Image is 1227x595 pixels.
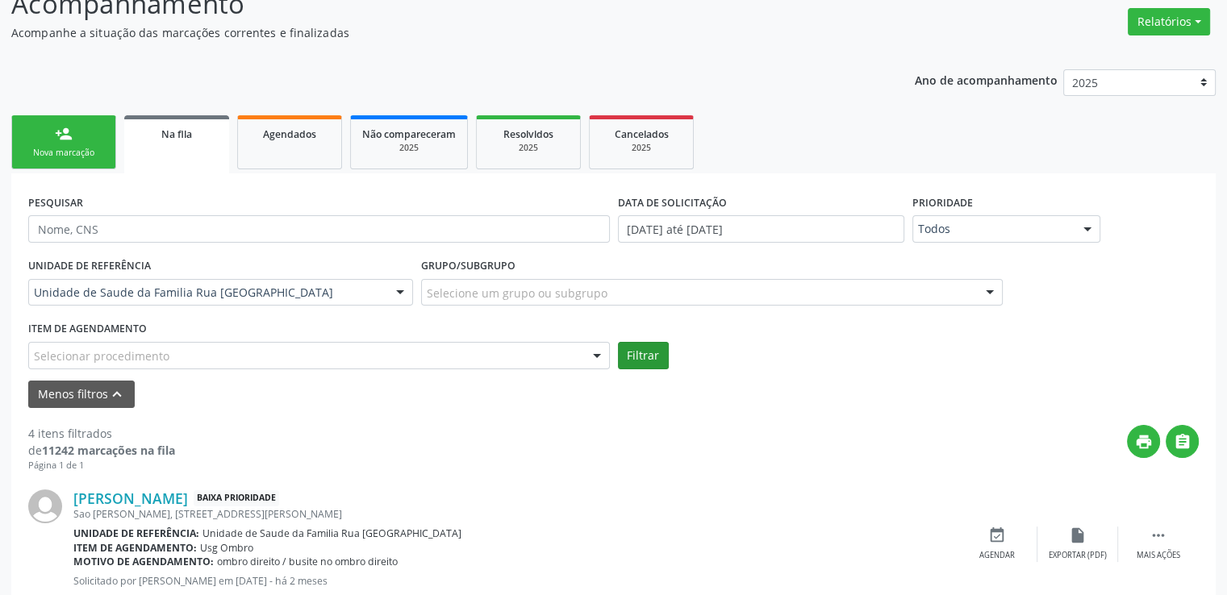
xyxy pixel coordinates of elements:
label: PESQUISAR [28,190,83,215]
div: person_add [55,125,73,143]
input: Nome, CNS [28,215,610,243]
button: Menos filtroskeyboard_arrow_up [28,381,135,409]
label: Grupo/Subgrupo [421,254,515,279]
span: Selecione um grupo ou subgrupo [427,285,607,302]
label: DATA DE SOLICITAÇÃO [618,190,727,215]
b: Unidade de referência: [73,526,199,540]
p: Ano de acompanhamento [915,69,1058,89]
label: UNIDADE DE REFERÊNCIA [28,254,151,279]
i:  [1174,433,1192,451]
p: Acompanhe a situação das marcações correntes e finalizadas [11,24,854,41]
span: Todos [918,221,1068,237]
button:  [1166,425,1199,458]
span: Não compareceram [362,127,456,141]
div: 2025 [601,142,682,154]
button: Relatórios [1128,8,1210,35]
p: Solicitado por [PERSON_NAME] em [DATE] - há 2 meses [73,574,957,588]
div: Sao [PERSON_NAME], [STREET_ADDRESS][PERSON_NAME] [73,507,957,521]
span: Selecionar procedimento [34,347,169,364]
span: Resolvidos [503,127,553,141]
label: Prioridade [912,190,973,215]
label: Item de agendamento [28,317,147,342]
span: Usg Ombro [200,541,253,555]
div: de [28,442,175,459]
span: Unidade de Saude da Familia Rua [GEOGRAPHIC_DATA] [34,285,380,301]
span: Cancelados [615,127,669,141]
span: Na fila [161,127,192,141]
i: print [1135,433,1153,451]
strong: 11242 marcações na fila [42,443,175,458]
div: Mais ações [1137,550,1180,561]
i: keyboard_arrow_up [108,385,126,403]
button: Filtrar [618,342,669,369]
button: print [1127,425,1160,458]
i: event_available [988,526,1006,544]
span: Unidade de Saude da Familia Rua [GEOGRAPHIC_DATA] [202,526,461,540]
div: Página 1 de 1 [28,459,175,472]
div: 2025 [488,142,569,154]
div: Exportar (PDF) [1049,550,1107,561]
div: 2025 [362,142,456,154]
span: Baixa Prioridade [194,490,279,507]
div: Agendar [979,550,1015,561]
img: img [28,489,62,523]
div: 4 itens filtrados [28,425,175,442]
i:  [1150,526,1167,544]
span: Agendados [263,127,316,141]
a: [PERSON_NAME] [73,489,188,507]
i: insert_drive_file [1069,526,1087,544]
input: Selecione um intervalo [618,215,904,243]
div: Nova marcação [23,147,104,159]
span: ombro direito / busite no ombro direito [217,555,398,568]
b: Motivo de agendamento: [73,555,214,568]
b: Item de agendamento: [73,541,197,555]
